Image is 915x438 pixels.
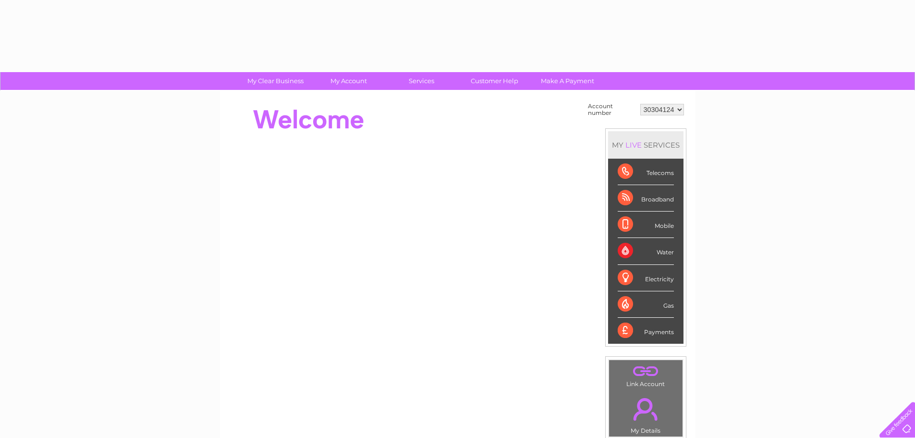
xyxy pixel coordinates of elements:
a: My Clear Business [236,72,315,90]
div: Broadband [618,185,674,212]
a: Make A Payment [528,72,607,90]
div: Water [618,238,674,264]
a: Customer Help [455,72,534,90]
div: LIVE [623,140,644,150]
a: Services [382,72,461,90]
div: Telecoms [618,159,674,185]
div: Mobile [618,212,674,238]
a: . [611,392,680,426]
td: Link Account [609,360,683,390]
div: MY SERVICES [608,131,683,159]
a: My Account [309,72,388,90]
div: Electricity [618,265,674,291]
td: Account number [586,100,638,119]
div: Gas [618,291,674,318]
a: . [611,363,680,379]
td: My Details [609,390,683,437]
div: Payments [618,318,674,344]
